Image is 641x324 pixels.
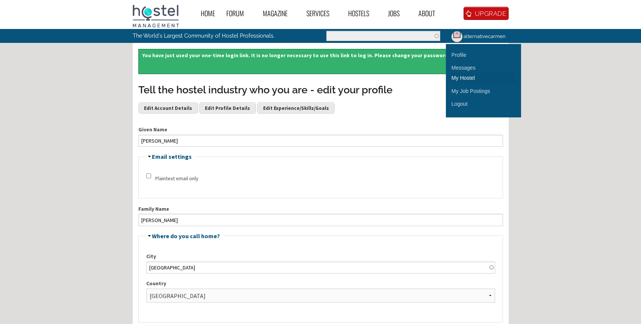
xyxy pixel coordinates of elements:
[195,5,221,22] a: Home
[146,280,495,287] label: Country
[413,5,448,22] a: About
[257,5,301,22] a: Magazine
[199,102,256,114] a: Edit Profile Details
[257,102,335,114] a: Edit Experience/Skills/Goals
[138,49,503,75] div: You have just used your one-time login link. It is no longer necessary to use this link to log in...
[452,50,515,60] a: Profile
[450,30,464,43] img: alternativecarmen's picture
[138,126,503,134] label: Given Name
[152,153,192,160] a: Email settings
[146,173,151,178] input: Check this option if you do not wish to receive email messages with graphics and styles.
[152,232,220,240] a: Where do you call home?
[133,29,289,43] p: The World's Largest Community of Hostel Professionals.
[464,7,509,20] a: UPGRADE
[452,73,515,83] a: My Hostel
[133,5,179,27] img: Hostel Management Home
[382,5,413,22] a: Jobs
[452,99,515,109] a: Logout
[446,29,509,44] a: alternativecarmen
[138,83,503,97] h3: Tell the hostel industry who you are - edit your profile
[155,175,199,183] label: Plaintext email only
[146,253,495,260] label: City
[342,5,382,22] a: Hostels
[138,102,198,114] a: Edit Account Details
[221,5,257,22] a: Forum
[452,86,515,96] a: My Job Postings
[452,64,476,72] div: Messages
[452,62,515,70] a: Messages
[326,31,440,41] input: Enter the terms you wish to search for.
[138,205,503,213] label: Family Name
[301,5,342,22] a: Services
